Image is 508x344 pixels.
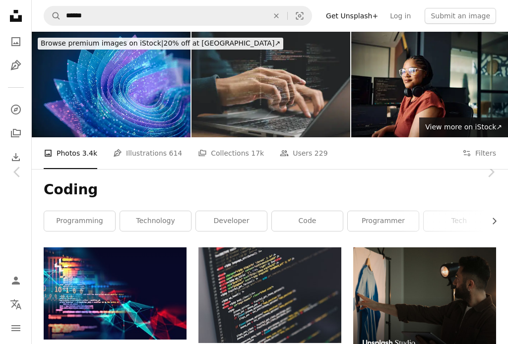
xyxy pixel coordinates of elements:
a: View more on iStock↗ [419,117,508,137]
img: monitor showing Java programming [198,247,341,343]
span: Browse premium images on iStock | [41,39,163,47]
button: Visual search [288,6,312,25]
a: Explore [6,100,26,119]
a: Log in [384,8,417,24]
img: Agentic AI Interface with Layered Data Visualization [32,32,190,137]
a: Users 229 [280,137,327,169]
button: Menu [6,318,26,338]
a: Collections 17k [198,137,264,169]
span: 229 [315,148,328,159]
a: Programming code abstract technology background of software developer and Computer script [44,289,187,298]
a: Photos [6,32,26,52]
button: scroll list to the right [485,211,496,231]
span: 614 [169,148,183,159]
a: tech [424,211,495,231]
a: technology [120,211,191,231]
img: Programming code abstract technology background of software developer and Computer script [44,247,187,340]
span: 20% off at [GEOGRAPHIC_DATA] ↗ [41,39,280,47]
a: Log in / Sign up [6,271,26,290]
button: Clear [265,6,287,25]
button: Search Unsplash [44,6,61,25]
a: Illustrations 614 [113,137,182,169]
form: Find visuals sitewide [44,6,312,26]
a: Next [473,124,508,220]
a: monitor showing Java programming [198,290,341,299]
button: Language [6,294,26,314]
a: Browse premium images on iStock|20% off at [GEOGRAPHIC_DATA]↗ [32,32,289,56]
span: View more on iStock ↗ [425,123,502,131]
a: Get Unsplash+ [320,8,384,24]
a: Collections [6,123,26,143]
a: code [272,211,343,231]
a: Illustrations [6,56,26,75]
button: Submit an image [425,8,496,24]
img: Software development concept. Hands typing on laptop with programming code on screen, representin... [191,32,350,137]
button: Filters [462,137,496,169]
a: programming [44,211,115,231]
span: 17k [251,148,264,159]
h1: Coding [44,181,496,199]
a: developer [196,211,267,231]
a: programmer [348,211,419,231]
